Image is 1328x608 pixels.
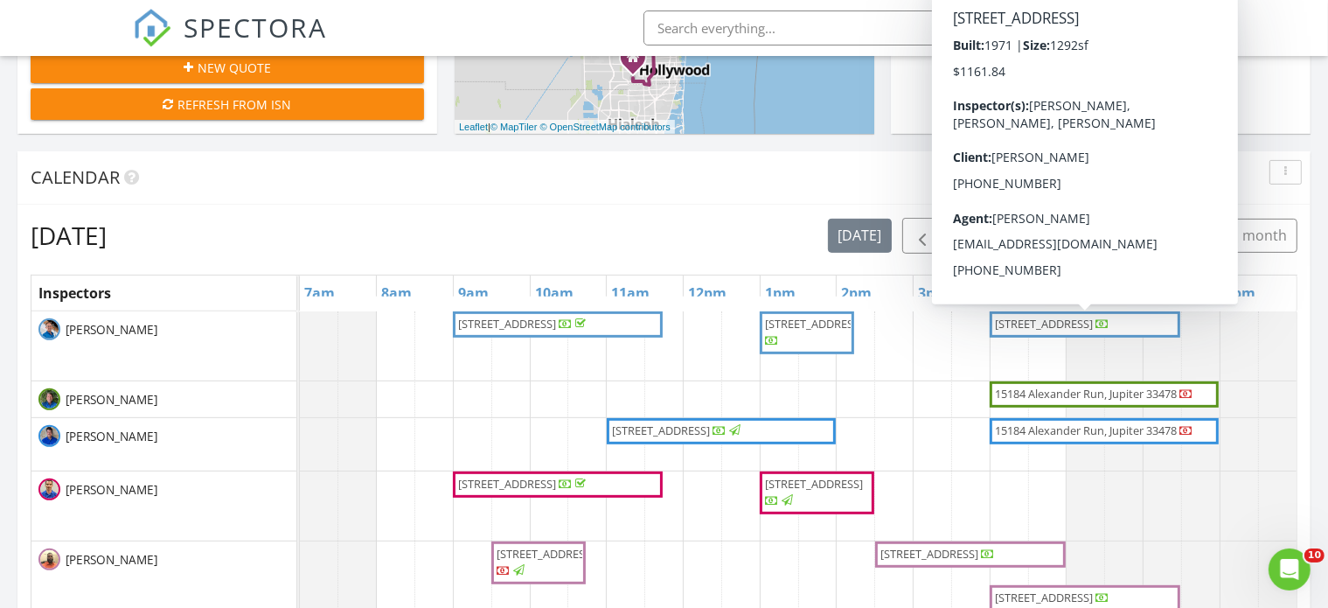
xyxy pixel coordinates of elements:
[761,279,800,307] a: 1pm
[837,279,876,307] a: 2pm
[765,316,863,332] span: [STREET_ADDRESS]
[991,279,1030,307] a: 4pm
[377,279,416,307] a: 8am
[902,218,943,254] button: Previous day
[612,423,710,438] span: [STREET_ADDRESS]
[184,9,327,45] span: SPECTORA
[38,425,60,447] img: tony_r.png
[1220,279,1260,307] a: 7pm
[1127,219,1186,253] button: cal wk
[1185,219,1234,253] button: 4 wk
[633,57,643,67] div: Pembroke Pines Florida 33025
[1233,219,1297,253] button: month
[914,279,953,307] a: 3pm
[1304,549,1325,563] span: 10
[31,165,120,189] span: Calendar
[133,24,327,60] a: SPECTORA
[38,549,60,570] img: michael_s.jpg
[993,219,1033,253] button: list
[995,590,1093,605] span: [STREET_ADDRESS]
[1032,219,1075,253] button: day
[455,120,675,135] div: |
[45,95,410,114] div: Refresh from ISN
[607,279,654,307] a: 11am
[38,479,60,500] img: jason_sch.png
[1074,219,1128,253] button: week
[540,122,671,132] a: © OpenStreetMap contributors
[31,88,424,120] button: Refresh from ISN
[62,428,161,445] span: [PERSON_NAME]
[490,122,538,132] a: © MapTiler
[828,219,892,253] button: [DATE]
[458,316,556,332] span: [STREET_ADDRESS]
[1269,549,1311,591] iframe: Intercom live chat
[942,218,984,254] button: Next day
[38,283,111,303] span: Inspectors
[995,316,1093,332] span: [STREET_ADDRESS]
[1057,10,1171,28] div: [PERSON_NAME]
[1144,279,1183,307] a: 6pm
[880,546,978,562] span: [STREET_ADDRESS]
[1067,279,1106,307] a: 5pm
[765,476,863,492] span: [STREET_ADDRESS]
[684,279,731,307] a: 12pm
[454,279,493,307] a: 9am
[1073,28,1184,45] div: Wise Inspections
[458,476,556,492] span: [STREET_ADDRESS]
[38,318,60,340] img: pw_profile_shot.png
[643,10,993,45] input: Search everything...
[62,551,161,569] span: [PERSON_NAME]
[62,391,161,409] span: [PERSON_NAME]
[995,423,1177,438] span: 15184 Alexander Run, Jupiter 33478
[497,546,594,562] span: [STREET_ADDRESS]
[995,386,1177,402] span: 15184 Alexander Run, Jupiter 33478
[38,388,60,410] img: greg_b.jpg
[133,9,171,47] img: The Best Home Inspection Software - Spectora
[31,218,107,253] h2: [DATE]
[62,321,161,339] span: [PERSON_NAME]
[198,59,271,77] span: New Quote
[31,52,424,83] button: New Quote
[62,481,161,499] span: [PERSON_NAME]
[459,122,488,132] a: Leaflet
[300,279,339,307] a: 7am
[531,279,578,307] a: 10am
